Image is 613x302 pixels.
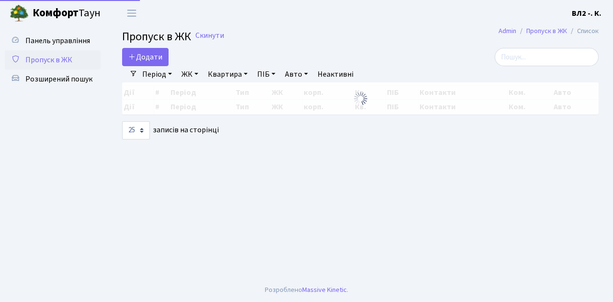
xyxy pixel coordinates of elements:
[567,26,599,36] li: Список
[122,48,169,66] a: Додати
[195,31,224,40] a: Скинути
[526,26,567,36] a: Пропуск в ЖК
[281,66,312,82] a: Авто
[353,91,368,106] img: Обробка...
[178,66,202,82] a: ЖК
[5,50,101,70] a: Пропуск в ЖК
[128,52,162,62] span: Додати
[25,74,92,84] span: Розширений пошук
[5,70,101,89] a: Розширений пошук
[572,8,602,19] a: ВЛ2 -. К.
[25,55,72,65] span: Пропуск в ЖК
[5,31,101,50] a: Панель управління
[484,21,613,41] nav: breadcrumb
[25,35,90,46] span: Панель управління
[302,285,347,295] a: Massive Kinetic
[138,66,176,82] a: Період
[122,121,219,139] label: записів на сторінці
[33,5,101,22] span: Таун
[122,28,191,45] span: Пропуск в ЖК
[314,66,357,82] a: Неактивні
[122,121,150,139] select: записів на сторінці
[265,285,348,295] div: Розроблено .
[253,66,279,82] a: ПІБ
[204,66,251,82] a: Квартира
[120,5,144,21] button: Переключити навігацію
[499,26,516,36] a: Admin
[495,48,599,66] input: Пошук...
[33,5,79,21] b: Комфорт
[10,4,29,23] img: logo.png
